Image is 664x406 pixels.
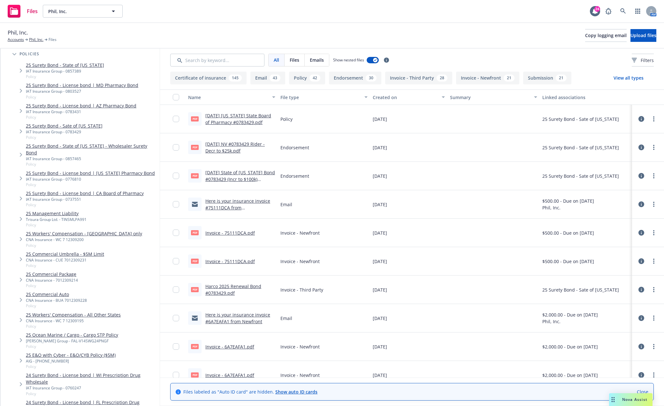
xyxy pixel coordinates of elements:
[191,173,199,178] span: pdf
[556,74,567,82] div: 21
[602,5,615,18] a: Report a Bug
[26,68,104,74] div: IAT Insurance Group - 0857389
[26,222,87,228] span: Policy
[542,258,594,265] div: $500.00 - Due on [DATE]
[205,283,261,296] a: Harco 2025 Renewal Bond #0783429.pdf
[617,5,630,18] a: Search
[205,344,254,350] a: Invoice - 6A7EAFA1.pdf
[26,338,118,344] div: [PERSON_NAME] Group - FAL-V14SWG24PNGF
[280,201,292,208] span: Email
[26,182,155,187] span: Policy
[26,102,136,109] a: 25 Surety Bond - License bond | AZ Pharmacy Bond
[191,344,199,349] span: pdf
[650,257,658,265] a: more
[603,72,654,84] button: View all types
[542,230,594,236] div: $500.00 - Due on [DATE]
[373,372,387,379] span: [DATE]
[594,6,600,12] div: 24
[373,116,387,122] span: [DATE]
[26,251,104,257] a: 25 Commercial Umbrella - $5M Limit
[170,72,247,84] button: Certificate of insurance
[280,315,292,322] span: Email
[173,144,179,151] input: Toggle Row Selected
[542,144,619,151] div: 25 Surety Bond - Sate of [US_STATE]
[26,372,157,385] a: 24 Surety Bond - License bond | WI Prescription Drug Wholesale
[205,312,270,324] a: Here is your insurance invoice #6A7EAFA1 from Newfront
[290,57,299,63] span: Files
[542,116,619,122] div: 25 Surety Bond - Sate of [US_STATE]
[26,197,144,202] div: IAT Insurance Group - 0737551
[8,37,24,43] a: Accounts
[637,388,648,395] a: Close
[26,114,136,120] span: Policy
[250,72,285,84] button: Email
[26,263,104,268] span: Policy
[26,391,157,396] span: Policy
[373,286,387,293] span: [DATE]
[26,298,87,303] div: CNA Insurance - BUA 7012309228
[650,229,658,237] a: more
[450,94,530,101] div: Summary
[173,258,179,264] input: Toggle Row Selected
[26,358,116,364] div: AIG - [PHONE_NUMBER]
[191,259,199,263] span: pdf
[26,318,121,324] div: CNA Insurance - WC 7 12309195
[26,109,136,114] div: IAT Insurance Group - 0783431
[329,72,381,84] button: Endorsement
[632,54,654,66] button: Filters
[650,286,658,293] a: more
[191,116,199,121] span: pdf
[26,324,121,329] span: Policy
[26,217,87,222] div: Trisura Group Ltd. - TINSMLPA991
[26,202,144,207] span: Policy
[26,129,103,135] div: IAT Insurance Group - 0783429
[310,57,324,63] span: Emails
[26,62,104,68] a: 25 Surety Bond - State of [US_STATE]
[26,210,87,217] a: 25 Management Liability
[205,372,254,378] a: Invoice - 6A7EAFA1.pdf
[650,371,658,379] a: more
[542,173,619,179] div: 25 Surety Bond - Sate of [US_STATE]
[205,198,270,217] a: Here is your insurance invoice #75111DCA from [GEOGRAPHIC_DATA]
[373,315,387,322] span: [DATE]
[205,141,265,154] a: [DATE] NV #0783429 Rider - Decr to $25k.pdf
[632,57,654,64] span: Filters
[280,258,320,265] span: Invoice - Newfront
[280,144,309,151] span: Endorsement
[542,204,594,211] div: Phil, Inc.
[373,201,387,208] span: [DATE]
[309,74,320,82] div: 42
[26,283,78,288] span: Policy
[437,74,447,82] div: 28
[641,57,654,64] span: Filters
[542,318,598,325] div: Phil, Inc.
[5,2,40,20] a: Files
[26,277,78,283] div: CNA Insurance - 7012309214
[173,230,179,236] input: Toggle Row Selected
[280,94,361,101] div: File type
[280,173,309,179] span: Endorsement
[650,144,658,151] a: more
[278,90,370,105] button: File type
[191,230,199,235] span: pdf
[289,72,325,84] button: Policy
[19,52,40,56] span: Policies
[26,94,138,100] span: Policy
[26,385,157,391] div: IAT Insurance Group - 0760247
[542,198,594,204] div: $500.00 - Due on [DATE]
[275,389,317,395] a: Show auto ID cards
[173,94,179,100] input: Select all
[26,170,155,176] a: 25 Surety Bond - License bond | [US_STATE] Pharmacy Bond
[630,32,656,38] span: Upload files
[188,94,268,101] div: Name
[542,372,598,379] div: $2,000.00 - Due on [DATE]
[609,393,653,406] button: Nova Assist
[280,116,293,122] span: Policy
[26,311,121,318] a: 25 Workers' Compensation - All Other States
[631,5,644,18] a: Switch app
[542,343,598,350] div: $2,000.00 - Due on [DATE]
[585,32,627,38] span: Copy logging email
[650,172,658,180] a: more
[26,122,103,129] a: 25 Surety Bond - Sate of [US_STATE]
[373,144,387,151] span: [DATE]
